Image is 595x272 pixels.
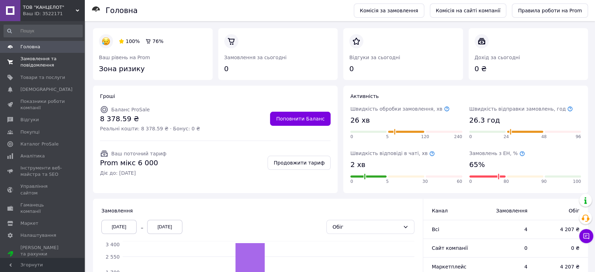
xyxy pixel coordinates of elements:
[350,160,365,170] span: 2 хв
[147,220,182,234] div: [DATE]
[432,264,466,270] span: Маркетплейс
[152,38,163,44] span: 76%
[101,208,133,214] span: Замовлення
[20,153,45,159] span: Аналітика
[100,169,167,177] span: Діє до: [DATE]
[20,117,39,123] span: Відгуки
[576,134,581,140] span: 96
[422,179,428,185] span: 30
[487,245,527,252] span: 0
[106,254,120,259] tspan: 2 550
[541,179,546,185] span: 90
[4,25,83,37] input: Пошук
[386,134,389,140] span: 5
[350,93,379,99] span: Активність
[20,257,65,264] div: Prom мікс 6 000
[268,156,331,170] a: Продовжити тариф
[20,141,58,147] span: Каталог ProSale
[541,207,580,214] span: Обіг
[430,4,507,18] a: Комісія на сайті компанії
[20,86,73,93] span: [DEMOGRAPHIC_DATA]
[457,179,462,185] span: 60
[111,151,167,156] span: Ваш поточний тариф
[421,134,429,140] span: 120
[386,179,389,185] span: 5
[100,158,167,168] span: Prom мікс 6 000
[332,223,400,231] div: Обіг
[100,125,200,132] span: Реальні кошти: 8 378.59 ₴ · Бонус: 0 ₴
[270,112,331,126] a: Поповнити Баланс
[350,106,450,112] span: Швидкість обробки замовлення, хв
[350,150,435,156] span: Швидкість відповіді в чаті, хв
[487,226,527,233] span: 4
[23,11,84,17] div: Ваш ID: 3522171
[20,220,38,227] span: Маркет
[106,242,120,247] tspan: 3 400
[100,114,200,124] span: 8 378.59 ₴
[106,6,138,15] h1: Головна
[469,150,525,156] span: Замовлень з ЕН, %
[432,208,447,214] span: Канал
[126,38,140,44] span: 100%
[512,4,588,18] a: Правила роботи на Prom
[100,93,115,99] span: Гроші
[350,115,370,125] span: 26 хв
[350,179,353,185] span: 0
[541,134,546,140] span: 48
[20,74,65,81] span: Товари та послуги
[469,179,472,185] span: 0
[579,229,593,243] button: Чат з покупцем
[432,245,468,251] span: Сайт компанії
[20,183,65,196] span: Управління сайтом
[541,245,580,252] span: 0 ₴
[20,232,56,239] span: Налаштування
[503,179,509,185] span: 80
[111,107,150,112] span: Баланс ProSale
[469,115,500,125] span: 26.3 год
[101,220,137,234] div: [DATE]
[469,134,472,140] span: 0
[469,160,485,170] span: 65%
[503,134,509,140] span: 24
[573,179,581,185] span: 100
[487,263,527,270] span: 4
[20,129,39,135] span: Покупці
[487,207,527,214] span: Замовлення
[350,134,353,140] span: 0
[541,263,580,270] span: 4 207 ₴
[469,106,573,112] span: Швидкість відправки замовлень, год
[20,56,65,68] span: Замовлення та повідомлення
[20,245,65,264] span: [PERSON_NAME] та рахунки
[20,165,65,178] span: Інструменти веб-майстра та SEO
[20,98,65,111] span: Показники роботи компанії
[20,44,40,50] span: Головна
[354,4,424,18] a: Комісія за замовлення
[541,226,580,233] span: 4 207 ₴
[454,134,462,140] span: 240
[432,227,439,232] span: Всi
[20,202,65,215] span: Гаманець компанії
[23,4,76,11] span: ТОВ "КАНЦЕЛОТ"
